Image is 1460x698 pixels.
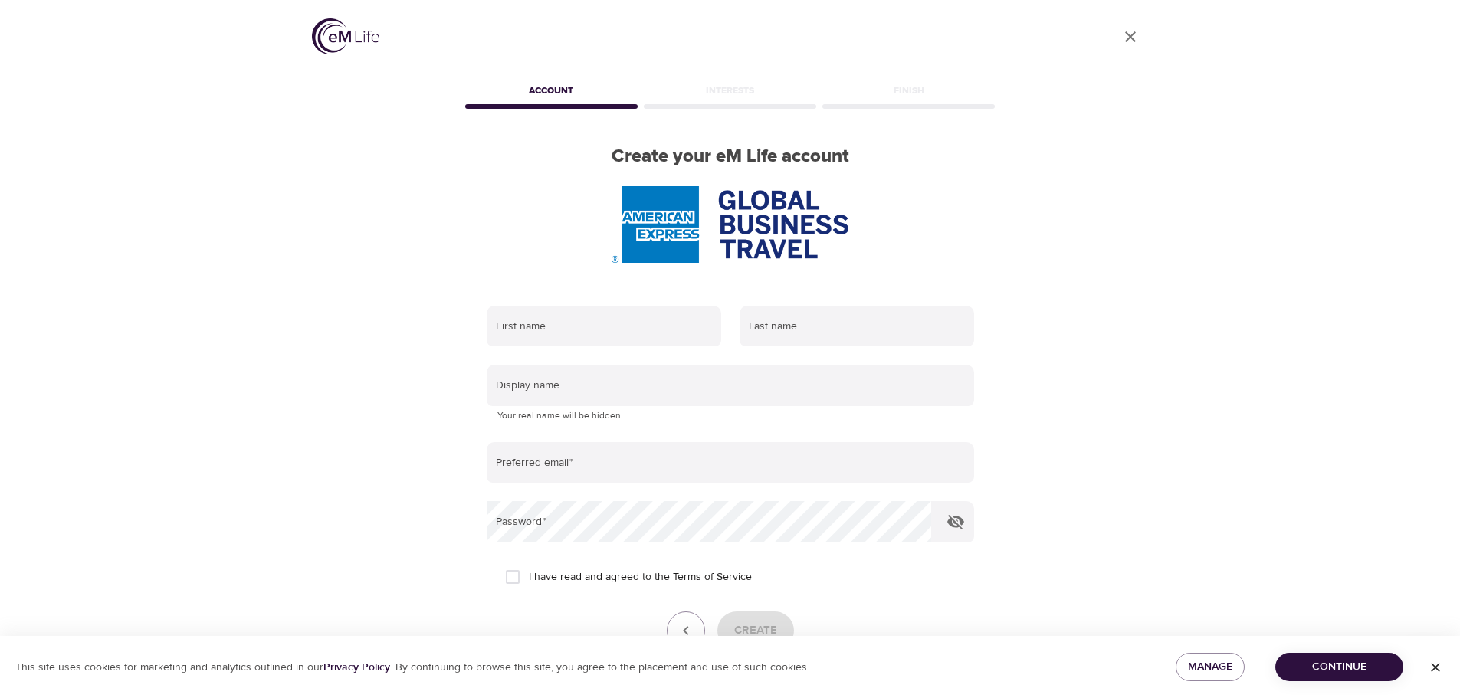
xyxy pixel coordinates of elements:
[529,569,752,585] span: I have read and agreed to the
[323,660,390,674] a: Privacy Policy
[1188,657,1232,677] span: Manage
[497,408,963,424] p: Your real name will be hidden.
[1176,653,1245,681] button: Manage
[1275,653,1403,681] button: Continue
[462,146,999,168] h2: Create your eM Life account
[312,18,379,54] img: logo
[612,186,848,263] img: AmEx%20GBT%20logo.png
[1112,18,1149,55] a: close
[673,569,752,585] a: Terms of Service
[1288,657,1391,677] span: Continue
